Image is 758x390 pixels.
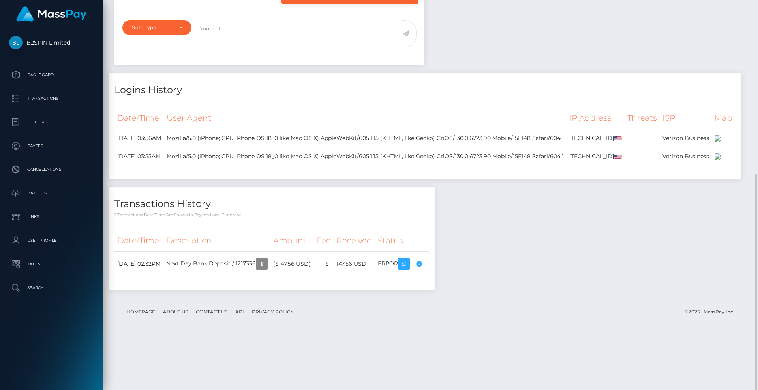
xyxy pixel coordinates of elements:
[334,252,375,276] td: 147.56 USD
[160,306,191,318] a: About Us
[164,107,567,129] th: User Agent
[660,107,712,129] th: ISP
[567,107,625,129] th: IP Address
[122,20,191,35] button: Note Type
[660,147,712,165] td: Verizon Business
[6,89,97,108] a: Transactions
[614,155,622,159] img: us.png
[114,197,429,211] h4: Transactions History
[712,107,735,129] th: Map
[9,69,94,81] p: Dashboard
[567,129,625,147] td: [TECHNICAL_ID]
[9,93,94,104] p: Transactions
[9,282,94,294] p: Search
[567,147,625,165] td: [TECHNICAL_ID]
[9,140,94,152] p: Payees
[9,258,94,270] p: Taxes
[715,153,721,160] img: 200x100
[6,136,97,156] a: Payees
[9,211,94,223] p: Links
[6,231,97,250] a: User Profile
[163,252,270,276] td: Next Day Bank Deposit / 1217336
[9,116,94,128] p: Ledger
[193,306,231,318] a: Contact Us
[114,107,164,129] th: Date/Time
[114,252,163,276] td: [DATE] 02:32PM
[9,36,23,49] img: B2SPIN Limited
[164,129,567,147] td: Mozilla/5.0 (iPhone; CPU iPhone OS 18_0 like Mac OS X) AppleWebKit/605.1.15 (KHTML, like Gecko) C...
[114,129,164,147] td: [DATE] 03:56AM
[164,147,567,165] td: Mozilla/5.0 (iPhone; CPU iPhone OS 18_0 like Mac OS X) AppleWebKit/605.1.15 (KHTML, like Gecko) C...
[131,24,173,31] div: Note Type
[249,306,297,318] a: Privacy Policy
[375,230,429,252] th: Status
[313,252,334,276] td: $1
[232,306,247,318] a: API
[685,308,740,316] div: © 2025 , MassPay Inc.
[6,183,97,203] a: Batches
[9,187,94,199] p: Batches
[334,230,375,252] th: Received
[6,278,97,298] a: Search
[16,6,86,22] img: MassPay Logo
[6,112,97,132] a: Ledger
[6,254,97,274] a: Taxes
[9,164,94,175] p: Cancellations
[6,207,97,227] a: Links
[114,230,163,252] th: Date/Time
[6,65,97,85] a: Dashboard
[375,252,429,276] td: ERROR
[114,83,735,97] h4: Logins History
[163,230,270,252] th: Description
[270,252,313,276] td: ($147.56 USD)
[715,135,721,142] img: 200x100
[614,136,622,141] img: us.png
[6,39,97,46] span: B2SPIN Limited
[660,129,712,147] td: Verizon Business
[114,147,164,165] td: [DATE] 03:55AM
[625,107,660,129] th: Threats
[114,212,429,218] p: * Transactions date/time are shown in payee's local timezone
[123,306,158,318] a: Homepage
[6,160,97,179] a: Cancellations
[270,230,313,252] th: Amount
[9,235,94,246] p: User Profile
[313,230,334,252] th: Fee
